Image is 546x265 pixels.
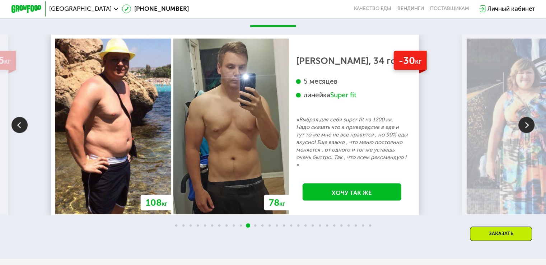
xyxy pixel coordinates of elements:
div: Личный кабинет [487,4,535,13]
span: кг [162,200,167,207]
img: Slide left [11,117,28,133]
div: поставщикам [430,6,469,12]
span: кг [279,200,285,207]
div: -30 [393,51,427,70]
span: [GEOGRAPHIC_DATA] [49,6,112,12]
div: 78 [264,195,290,210]
img: Slide right [518,117,535,133]
span: кг [4,57,11,65]
a: Качество еды [354,6,391,12]
div: 108 [141,195,172,210]
a: Хочу так же [303,183,401,200]
p: «Выбрал для себя super fit на 1200 кк. Надо сказать что я привередлив в еде и тут то же мне не вс... [296,116,407,169]
div: Super fit [330,90,356,99]
div: линейка [296,90,407,99]
div: Заказать [470,227,532,241]
div: [PERSON_NAME], 34 года [296,57,407,64]
a: [PHONE_NUMBER] [122,4,189,13]
div: 5 месяцев [296,77,407,85]
span: кг [415,57,421,65]
a: Вендинги [397,6,424,12]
